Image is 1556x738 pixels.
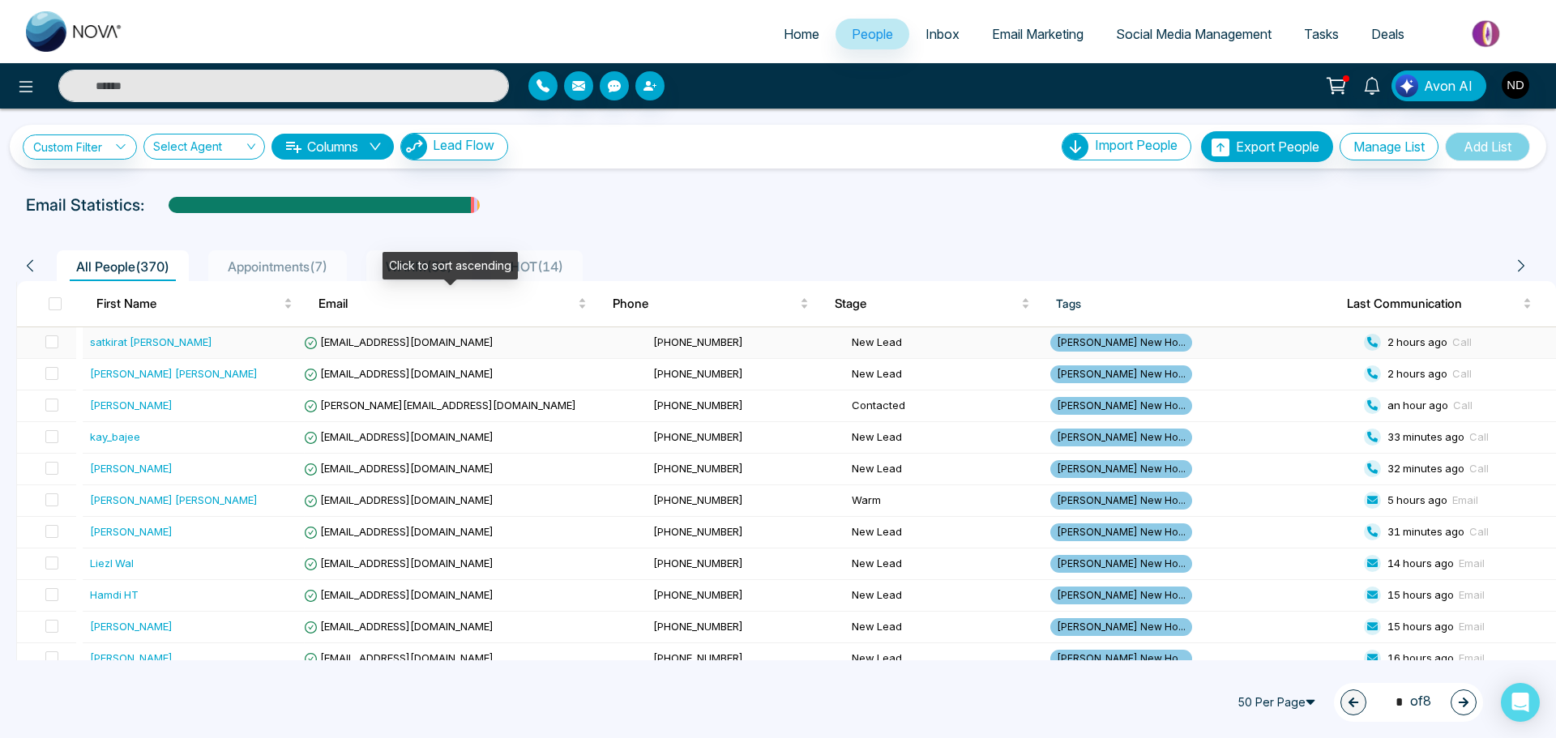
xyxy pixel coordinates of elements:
span: Call [1453,399,1473,412]
span: Email Marketing [992,26,1084,42]
span: HOT ( 14 ) [504,258,570,275]
th: First Name [83,281,306,326]
span: [PHONE_NUMBER] [653,493,743,506]
span: Email [1459,557,1485,569]
span: Email [1459,620,1485,633]
div: [PERSON_NAME] [90,523,173,540]
span: Home [784,26,819,42]
a: Inbox [909,19,976,49]
span: of 8 [1386,691,1431,713]
span: 14 hours ago [1387,557,1454,569]
th: Phone [600,281,822,326]
span: 16 hours ago [1387,651,1454,664]
div: Hamdi HT [90,587,139,603]
img: User Avatar [1502,71,1529,99]
span: an hour ago [1387,399,1448,412]
span: [PERSON_NAME] New Ho... [1050,618,1192,636]
th: Last Communication [1334,281,1556,326]
span: [PERSON_NAME] New Ho... [1050,492,1192,510]
span: WARM ( 59 ) [379,258,459,275]
span: Call [1469,462,1489,475]
div: kay_bajee [90,429,140,445]
span: Call [1469,525,1489,538]
a: Email Marketing [976,19,1100,49]
img: Lead Flow [1396,75,1418,97]
span: Social Media Management [1116,26,1272,42]
span: Email [1459,651,1485,664]
a: Deals [1355,19,1421,49]
span: Phone [613,294,797,314]
span: [PHONE_NUMBER] [653,651,743,664]
span: [EMAIL_ADDRESS][DOMAIN_NAME] [304,462,494,475]
td: New Lead [845,643,1044,675]
a: Home [767,19,836,49]
span: Email [318,294,575,314]
span: [PHONE_NUMBER] [653,462,743,475]
div: Open Intercom Messenger [1501,683,1540,722]
span: [PHONE_NUMBER] [653,430,743,443]
button: Export People [1201,131,1333,162]
span: [EMAIL_ADDRESS][DOMAIN_NAME] [304,335,494,348]
a: Custom Filter [23,134,137,160]
img: Lead Flow [401,134,427,160]
td: New Lead [845,454,1044,485]
span: [EMAIL_ADDRESS][DOMAIN_NAME] [304,430,494,443]
span: Import People [1095,137,1178,153]
span: Email [1452,493,1478,506]
span: [PERSON_NAME] New Ho... [1050,460,1192,478]
a: Tasks [1288,19,1355,49]
span: 50 Per Page [1230,689,1327,715]
th: Stage [822,281,1044,326]
th: Email [306,281,600,326]
span: Tasks [1304,26,1339,42]
td: Contacted [845,390,1044,422]
span: First Name [96,294,280,314]
td: New Lead [845,612,1044,643]
span: 15 hours ago [1387,620,1454,633]
div: [PERSON_NAME] [90,460,173,476]
span: [PHONE_NUMBER] [653,367,743,380]
span: [PHONE_NUMBER] [653,588,743,601]
th: Tags [1043,281,1334,326]
span: Last Communication [1347,294,1520,314]
span: [PERSON_NAME] New Ho... [1050,334,1192,352]
span: Call [1452,367,1472,380]
td: New Lead [845,327,1044,359]
span: [EMAIL_ADDRESS][DOMAIN_NAME] [304,557,494,569]
td: New Lead [845,580,1044,612]
span: Stage [835,294,1019,314]
span: Lead Flow [433,137,494,153]
span: [PHONE_NUMBER] [653,620,743,633]
td: Warm [845,485,1044,517]
span: [PHONE_NUMBER] [653,557,743,569]
td: New Lead [845,548,1044,580]
img: Nova CRM Logo [26,11,123,52]
span: Call [1452,335,1472,348]
span: [PERSON_NAME] New Ho... [1050,429,1192,446]
span: Inbox [925,26,960,42]
div: [PERSON_NAME] [PERSON_NAME] [90,365,258,382]
span: People [852,26,893,42]
div: [PERSON_NAME] [90,397,173,413]
span: [PERSON_NAME] New Ho... [1050,650,1192,668]
span: [PERSON_NAME] New Ho... [1050,397,1192,415]
span: [PERSON_NAME][EMAIL_ADDRESS][DOMAIN_NAME] [304,399,576,412]
span: [EMAIL_ADDRESS][DOMAIN_NAME] [304,588,494,601]
div: satkirat [PERSON_NAME] [90,334,212,350]
span: [PHONE_NUMBER] [653,525,743,538]
td: New Lead [845,422,1044,454]
p: Email Statistics: [26,193,144,217]
button: Lead Flow [400,133,508,160]
td: New Lead [845,517,1044,548]
span: Export People [1236,139,1319,155]
span: [EMAIL_ADDRESS][DOMAIN_NAME] [304,493,494,506]
span: [PERSON_NAME] New Ho... [1050,555,1192,573]
div: [PERSON_NAME] [90,650,173,666]
td: New Lead [845,359,1044,390]
div: [PERSON_NAME] [PERSON_NAME] [90,492,258,508]
span: [PHONE_NUMBER] [653,335,743,348]
div: Click to sort ascending [383,252,518,279]
span: Appointments ( 7 ) [221,258,334,275]
span: down [369,140,382,153]
span: 32 minutes ago [1387,462,1464,475]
